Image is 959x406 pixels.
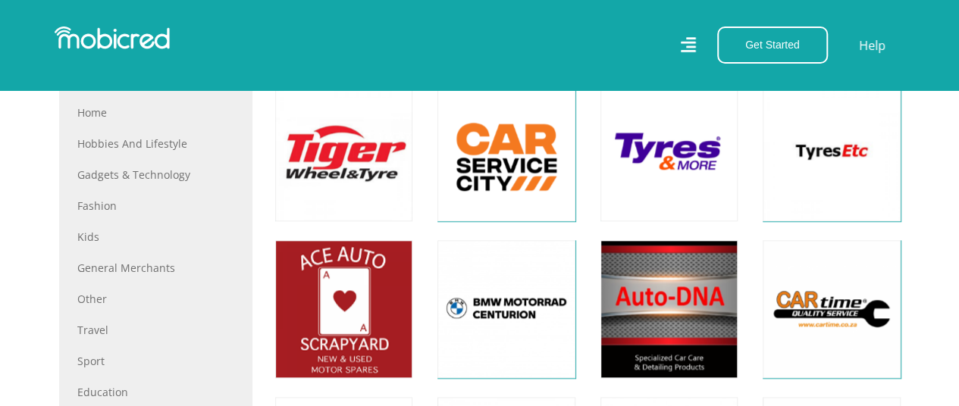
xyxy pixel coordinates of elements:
[77,353,234,369] a: Sport
[717,27,828,64] button: Get Started
[77,322,234,338] a: Travel
[77,136,234,151] a: Hobbies and Lifestyle
[77,105,234,120] a: Home
[77,260,234,276] a: General Merchants
[77,167,234,183] a: Gadgets & Technology
[858,36,886,55] a: Help
[55,27,170,49] img: Mobicred
[77,291,234,307] a: Other
[77,198,234,214] a: Fashion
[77,384,234,400] a: Education
[77,229,234,245] a: Kids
